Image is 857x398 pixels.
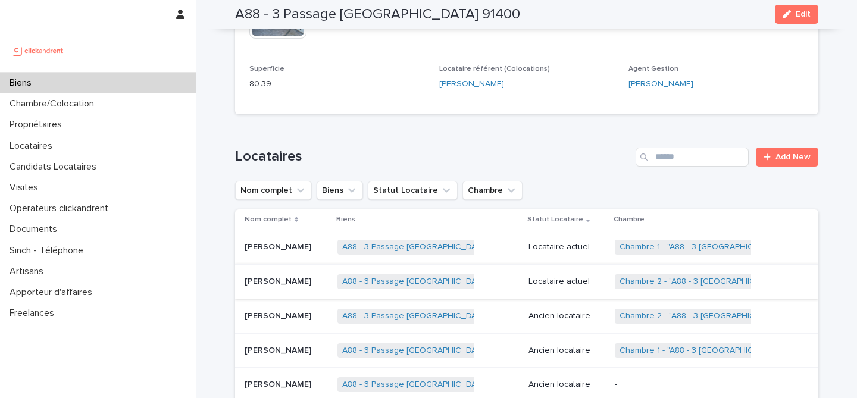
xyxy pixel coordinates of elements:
p: Locataire actuel [528,277,605,287]
p: Candidats Locataires [5,161,106,173]
p: Biens [5,77,41,89]
img: UCB0brd3T0yccxBKYDjQ [10,39,67,62]
button: Statut Locataire [368,181,458,200]
h2: A88 - 3 Passage [GEOGRAPHIC_DATA] 91400 [235,6,520,23]
a: A88 - 3 Passage [GEOGRAPHIC_DATA] 91400 [342,346,515,356]
p: Apporteur d'affaires [5,287,102,298]
button: Biens [317,181,363,200]
p: [PERSON_NAME] [245,309,314,321]
p: Nom complet [245,213,292,226]
p: Chambre/Colocation [5,98,104,109]
p: Ancien locataire [528,346,605,356]
a: Chambre 1 - "A88 - 3 [GEOGRAPHIC_DATA]" [620,346,784,356]
p: - [615,380,764,390]
p: Sinch - Téléphone [5,245,93,256]
p: Propriétaires [5,119,71,130]
p: Ancien locataire [528,380,605,390]
p: Documents [5,224,67,235]
a: Chambre 1 - "A88 - 3 [GEOGRAPHIC_DATA]" [620,242,784,252]
p: Visites [5,182,48,193]
tr: [PERSON_NAME][PERSON_NAME] A88 - 3 Passage [GEOGRAPHIC_DATA] 91400 Ancien locataireChambre 2 - "A... [235,299,818,333]
tr: [PERSON_NAME][PERSON_NAME] A88 - 3 Passage [GEOGRAPHIC_DATA] 91400 Ancien locataireChambre 1 - "A... [235,333,818,368]
p: [PERSON_NAME] [245,343,314,356]
p: [PERSON_NAME] [245,274,314,287]
p: Operateurs clickandrent [5,203,118,214]
button: Chambre [462,181,523,200]
h1: Locataires [235,148,631,165]
span: Add New [775,153,811,161]
tr: [PERSON_NAME][PERSON_NAME] A88 - 3 Passage [GEOGRAPHIC_DATA] 91400 Locataire actuelChambre 2 - "A... [235,264,818,299]
p: 80.39 [249,78,425,90]
p: [PERSON_NAME] [245,377,314,390]
span: Locataire référent (Colocations) [439,65,550,73]
p: Freelances [5,308,64,319]
span: Edit [796,10,811,18]
button: Nom complet [235,181,312,200]
p: Locataire actuel [528,242,605,252]
p: [PERSON_NAME] [245,240,314,252]
a: A88 - 3 Passage [GEOGRAPHIC_DATA] 91400 [342,380,515,390]
a: A88 - 3 Passage [GEOGRAPHIC_DATA] 91400 [342,277,515,287]
p: Locataires [5,140,62,152]
p: Artisans [5,266,53,277]
p: Chambre [614,213,645,226]
a: Chambre 2 - "A88 - 3 [GEOGRAPHIC_DATA]" [620,311,786,321]
p: Statut Locataire [527,213,583,226]
a: Add New [756,148,818,167]
a: [PERSON_NAME] [628,78,693,90]
tr: [PERSON_NAME][PERSON_NAME] A88 - 3 Passage [GEOGRAPHIC_DATA] 91400 Locataire actuelChambre 1 - "A... [235,230,818,265]
p: Ancien locataire [528,311,605,321]
p: Biens [336,213,355,226]
a: A88 - 3 Passage [GEOGRAPHIC_DATA] 91400 [342,311,515,321]
a: Chambre 2 - "A88 - 3 [GEOGRAPHIC_DATA]" [620,277,786,287]
button: Edit [775,5,818,24]
a: A88 - 3 Passage [GEOGRAPHIC_DATA] 91400 [342,242,515,252]
span: Superficie [249,65,284,73]
a: [PERSON_NAME] [439,78,504,90]
input: Search [636,148,749,167]
span: Agent Gestion [628,65,678,73]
